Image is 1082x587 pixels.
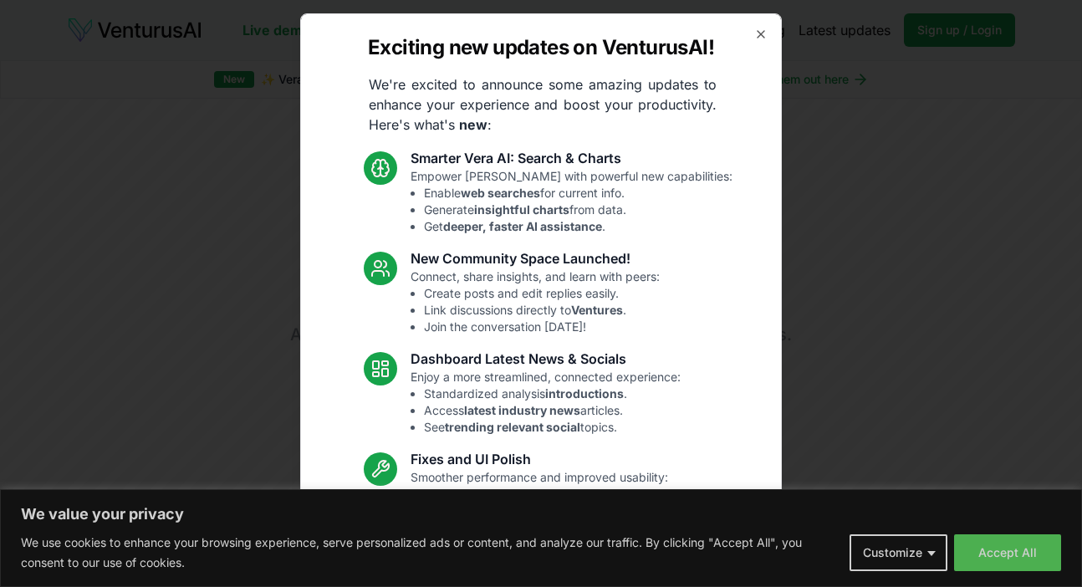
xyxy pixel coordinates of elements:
[424,519,668,536] li: Enhanced overall UI consistency.
[411,148,732,168] h3: Smarter Vera AI: Search & Charts
[411,268,660,335] p: Connect, share insights, and learn with peers:
[545,386,624,401] strong: introductions
[424,285,660,302] li: Create posts and edit replies easily.
[411,168,732,235] p: Empower [PERSON_NAME] with powerful new capabilities:
[424,419,681,436] li: See topics.
[424,218,732,235] li: Get .
[424,185,732,202] li: Enable for current info.
[368,34,714,61] h2: Exciting new updates on VenturusAI!
[424,503,668,519] li: Fixed mobile chat & sidebar glitches.
[424,402,681,419] li: Access articles.
[461,186,540,200] strong: web searches
[411,369,681,436] p: Enjoy a more streamlined, connected experience:
[424,385,681,402] li: Standardized analysis .
[424,486,668,503] li: Resolved Vera chart loading issue.
[464,403,580,417] strong: latest industry news
[411,449,668,469] h3: Fixes and UI Polish
[571,303,623,317] strong: Ventures
[355,74,730,135] p: We're excited to announce some amazing updates to enhance your experience and boost your producti...
[424,302,660,319] li: Link discussions directly to .
[411,469,668,536] p: Smoother performance and improved usability:
[445,420,580,434] strong: trending relevant social
[411,248,660,268] h3: New Community Space Launched!
[411,349,681,369] h3: Dashboard Latest News & Socials
[443,219,602,233] strong: deeper, faster AI assistance
[424,202,732,218] li: Generate from data.
[424,319,660,335] li: Join the conversation [DATE]!
[474,202,569,217] strong: insightful charts
[459,116,487,133] strong: new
